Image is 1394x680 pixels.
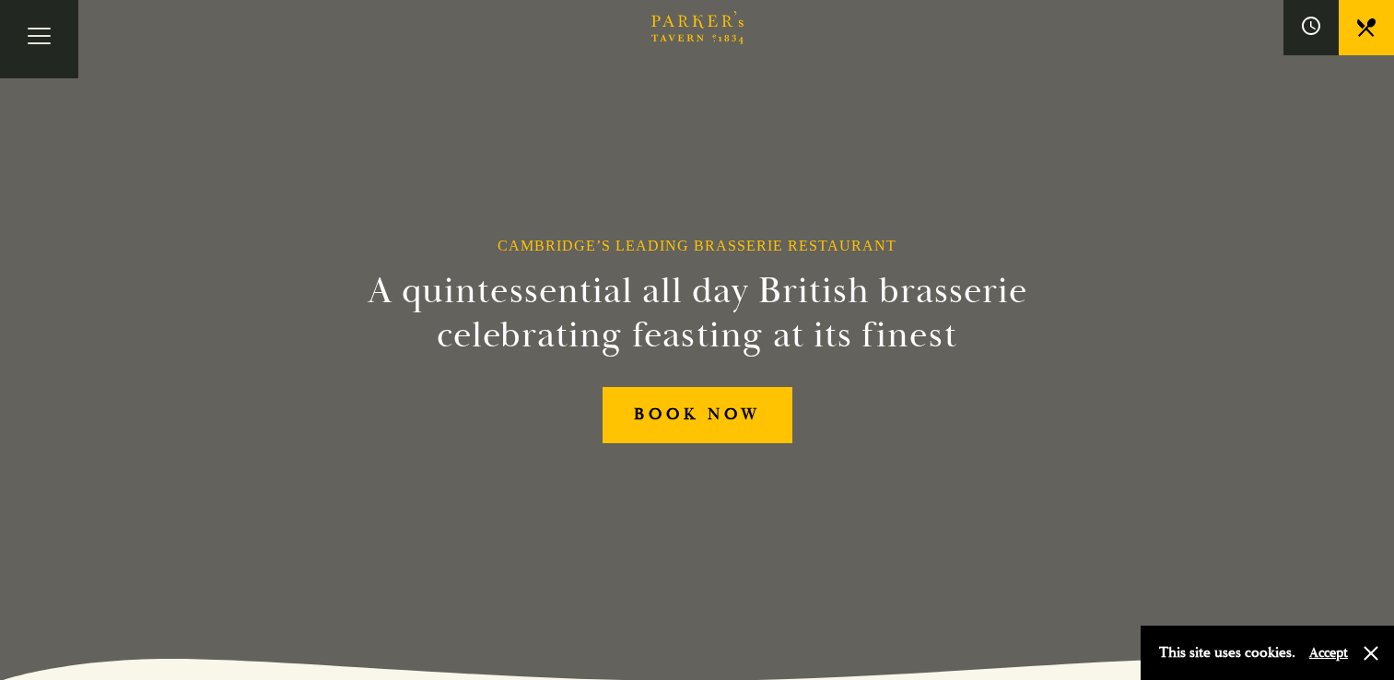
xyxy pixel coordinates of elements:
h2: A quintessential all day British brasserie celebrating feasting at its finest [277,269,1118,358]
button: Close and accept [1362,644,1380,662]
button: Accept [1309,644,1348,662]
h1: Cambridge’s Leading Brasserie Restaurant [498,237,896,254]
p: This site uses cookies. [1159,639,1295,666]
a: BOOK NOW [603,387,792,443]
